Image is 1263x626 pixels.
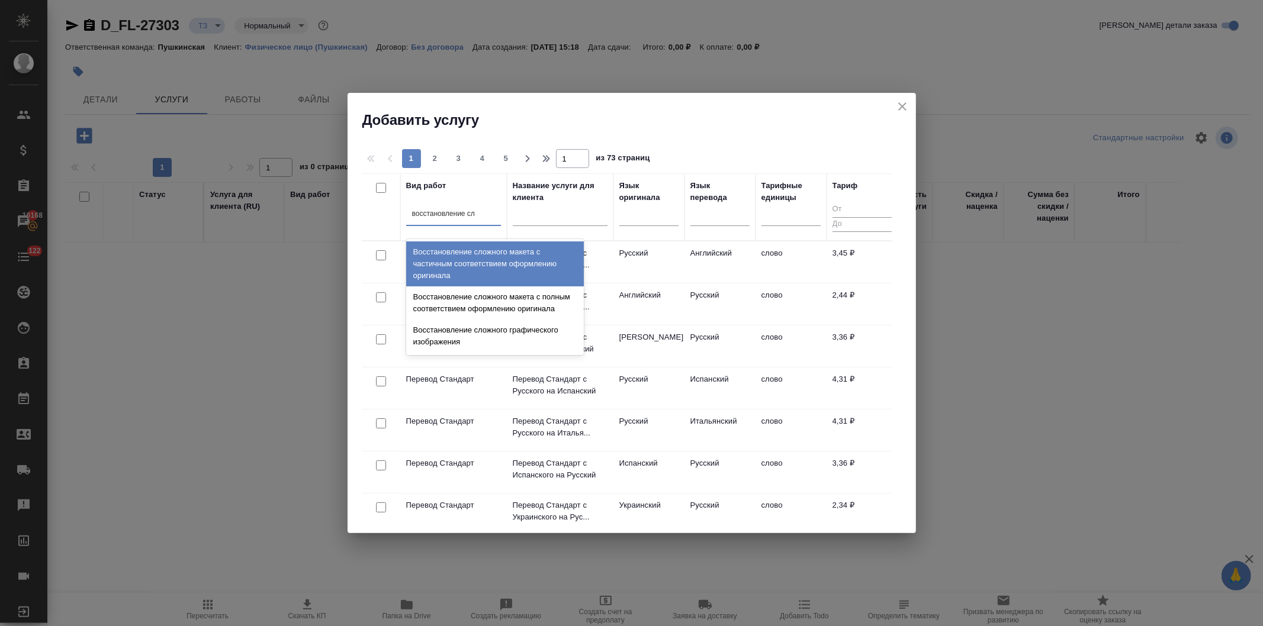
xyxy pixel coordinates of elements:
[827,325,898,367] td: 3,36 ₽
[613,325,684,367] td: [PERSON_NAME]
[406,241,584,286] div: Восстановление сложного макета с частичным соответствием оформлению оригинала
[513,180,608,204] div: Название услуги для клиента
[756,409,827,451] td: слово
[684,409,756,451] td: Итальянский
[497,149,516,168] button: 5
[827,241,898,283] td: 3,45 ₽
[756,493,827,535] td: слово
[426,149,445,168] button: 2
[833,180,858,192] div: Тариф
[756,283,827,325] td: слово
[756,451,827,493] td: слово
[684,451,756,493] td: Русский
[362,111,916,130] h2: Добавить услугу
[613,451,684,493] td: Испанский
[684,367,756,409] td: Испанский
[513,499,608,523] p: Перевод Стандарт с Украинского на Рус...
[513,373,608,397] p: Перевод Стандарт с Русского на Испанский
[613,241,684,283] td: Русский
[690,180,750,204] div: Язык перевода
[684,283,756,325] td: Русский
[833,217,892,232] input: До
[619,180,679,204] div: Язык оригинала
[684,493,756,535] td: Русский
[613,283,684,325] td: Английский
[894,98,911,115] button: close
[613,493,684,535] td: Украинский
[756,367,827,409] td: слово
[827,367,898,409] td: 4,31 ₽
[473,153,492,164] span: 4
[473,149,492,168] button: 4
[513,457,608,481] p: Перевод Стандарт с Испанского на Русский
[756,325,827,367] td: слово
[827,409,898,451] td: 4,31 ₽
[761,180,821,204] div: Тарифные единицы
[406,286,584,320] div: Восстановление сложного макета с полным соответствием оформлению оригинала
[449,149,468,168] button: 3
[833,202,892,217] input: От
[406,415,501,427] p: Перевод Стандарт
[613,409,684,451] td: Русский
[497,153,516,164] span: 5
[756,241,827,283] td: слово
[613,367,684,409] td: Русский
[406,457,501,469] p: Перевод Стандарт
[449,153,468,164] span: 3
[596,151,650,168] span: из 73 страниц
[684,325,756,367] td: Русский
[827,493,898,535] td: 2,34 ₽
[827,451,898,493] td: 3,36 ₽
[406,320,584,353] div: Восстановление сложного графического изображения
[406,373,501,385] p: Перевод Стандарт
[513,415,608,439] p: Перевод Стандарт с Русского на Италья...
[406,499,501,511] p: Перевод Стандарт
[426,153,445,164] span: 2
[406,180,446,192] div: Вид работ
[827,283,898,325] td: 2,44 ₽
[684,241,756,283] td: Английский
